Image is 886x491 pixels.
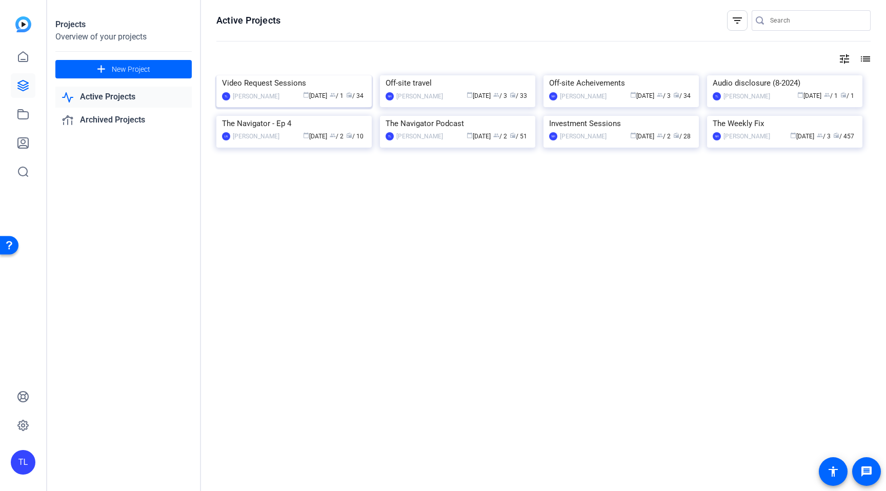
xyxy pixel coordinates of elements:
[386,92,394,100] div: NH
[467,133,491,140] span: [DATE]
[827,465,839,478] mat-icon: accessibility
[386,116,530,131] div: The Navigator Podcast
[303,133,327,140] span: [DATE]
[493,92,499,98] span: group
[657,132,663,138] span: group
[222,116,366,131] div: The Navigator - Ep 4
[630,92,654,99] span: [DATE]
[330,133,344,140] span: / 2
[860,465,873,478] mat-icon: message
[330,92,344,99] span: / 1
[55,18,192,31] div: Projects
[222,75,366,91] div: Video Request Sessions
[303,92,309,98] span: calendar_today
[790,132,796,138] span: calendar_today
[386,75,530,91] div: Off-site travel
[396,91,443,101] div: [PERSON_NAME]
[510,92,516,98] span: radio
[673,133,691,140] span: / 28
[346,132,352,138] span: radio
[657,92,663,98] span: group
[817,133,831,140] span: / 3
[838,53,851,65] mat-icon: tune
[630,133,654,140] span: [DATE]
[824,92,830,98] span: group
[55,60,192,78] button: New Project
[673,92,679,98] span: radio
[858,53,871,65] mat-icon: list
[11,450,35,475] div: TL
[549,75,693,91] div: Off-site Acheivements
[386,132,394,140] div: TL
[549,92,557,100] div: NH
[15,16,31,32] img: blue-gradient.svg
[493,92,507,99] span: / 3
[713,116,857,131] div: The Weekly Fix
[216,14,280,27] h1: Active Projects
[657,133,671,140] span: / 2
[95,63,108,76] mat-icon: add
[467,92,491,99] span: [DATE]
[233,131,279,141] div: [PERSON_NAME]
[630,132,636,138] span: calendar_today
[713,75,857,91] div: Audio disclosure (8-2024)
[560,131,607,141] div: [PERSON_NAME]
[630,92,636,98] span: calendar_today
[346,133,364,140] span: / 10
[222,92,230,100] div: TL
[713,132,721,140] div: NH
[797,92,803,98] span: calendar_today
[673,92,691,99] span: / 34
[233,91,279,101] div: [PERSON_NAME]
[510,92,527,99] span: / 33
[817,132,823,138] span: group
[657,92,671,99] span: / 3
[510,133,527,140] span: / 51
[549,116,693,131] div: Investment Sessions
[55,31,192,43] div: Overview of your projects
[55,87,192,108] a: Active Projects
[824,92,838,99] span: / 1
[303,92,327,99] span: [DATE]
[493,132,499,138] span: group
[560,91,607,101] div: [PERSON_NAME]
[723,131,770,141] div: [PERSON_NAME]
[840,92,854,99] span: / 1
[346,92,364,99] span: / 34
[346,92,352,98] span: radio
[467,132,473,138] span: calendar_today
[549,132,557,140] div: NH
[840,92,847,98] span: radio
[396,131,443,141] div: [PERSON_NAME]
[467,92,473,98] span: calendar_today
[723,91,770,101] div: [PERSON_NAME]
[303,132,309,138] span: calendar_today
[770,14,862,27] input: Search
[330,132,336,138] span: group
[112,64,150,75] span: New Project
[673,132,679,138] span: radio
[510,132,516,138] span: radio
[790,133,814,140] span: [DATE]
[797,92,821,99] span: [DATE]
[833,132,839,138] span: radio
[222,132,230,140] div: LN
[731,14,743,27] mat-icon: filter_list
[833,133,854,140] span: / 457
[55,110,192,131] a: Archived Projects
[713,92,721,100] div: TL
[493,133,507,140] span: / 2
[330,92,336,98] span: group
